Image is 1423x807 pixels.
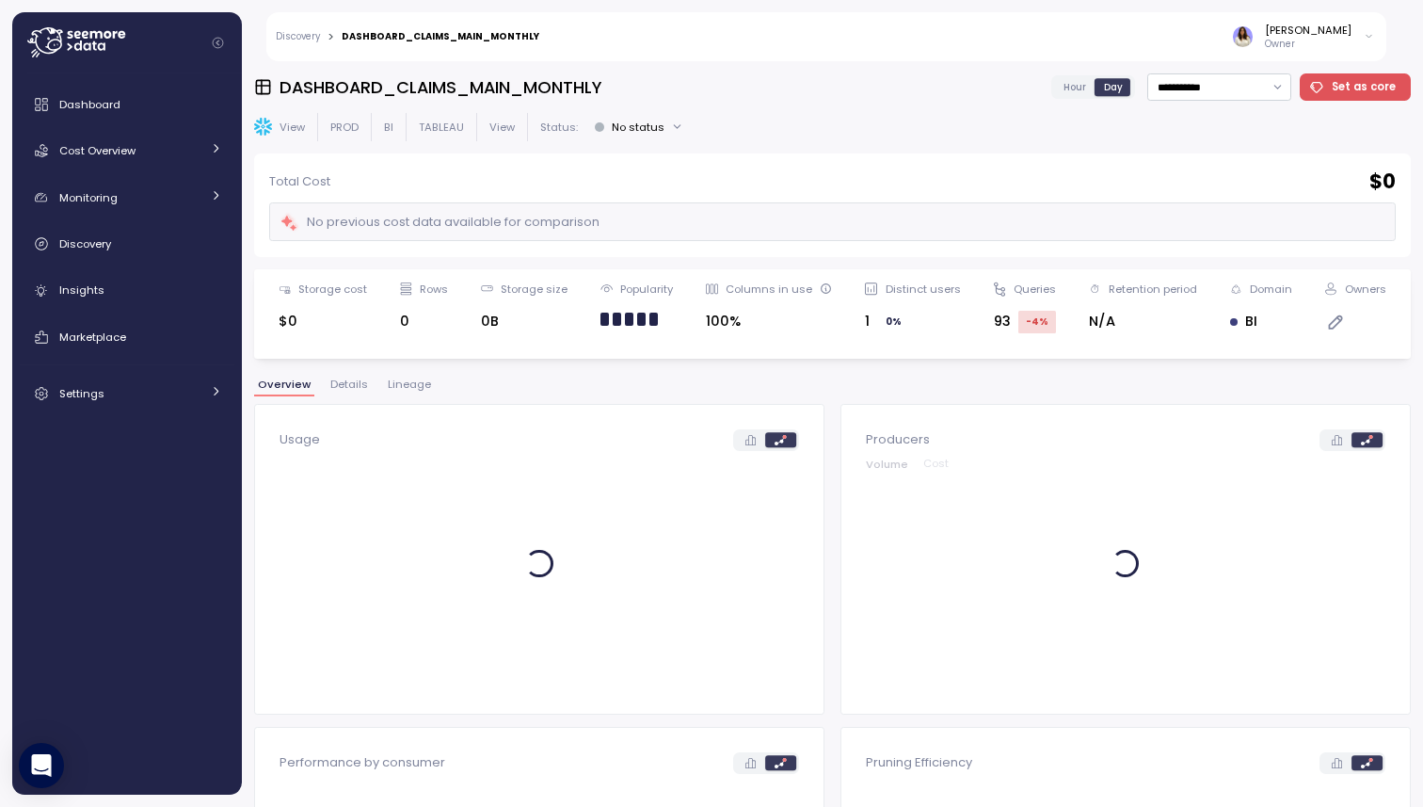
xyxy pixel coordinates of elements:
h2: $ 0 [1369,169,1396,196]
a: Monitoring [20,179,234,217]
span: Details [330,379,368,390]
div: Distinct users [886,282,961,297]
p: Pruning Efficiency [866,753,972,772]
button: Set as core [1300,73,1412,101]
div: N/A [1089,311,1197,332]
div: 0 [400,311,448,332]
h3: DASHBOARD_CLAIMS_MAIN_MONTHLY [280,75,601,99]
img: ACg8ocLZbCfiIcRY1UvIrSclsFfpd9IZ23ZbUkX6e8hl_ICG-iWpeXo=s96-c [1233,26,1253,46]
div: No previous cost data available for comparison [280,212,600,234]
p: BI [384,120,393,135]
span: Insights [59,282,104,298]
p: Total Cost [269,172,330,191]
div: -4 % [1018,311,1056,333]
a: Marketplace [20,318,234,356]
p: Usage [280,430,320,449]
p: Status: [540,120,578,135]
button: Collapse navigation [206,36,230,50]
div: Owners [1345,282,1386,297]
div: BI [1230,311,1292,332]
div: Rows [420,282,448,297]
span: Hour [1063,80,1086,94]
span: Cost Overview [59,143,136,158]
div: $0 [279,311,367,332]
div: 100% [706,311,832,332]
span: Set as core [1332,74,1396,100]
span: Settings [59,386,104,401]
div: 0 % [878,311,909,333]
a: Cost Overview [20,132,234,169]
span: Marketplace [59,330,126,345]
div: Open Intercom Messenger [19,743,64,788]
p: TABLEAU [419,120,464,135]
span: Monitoring [59,190,118,205]
span: Discovery [59,236,111,251]
a: Settings [20,375,234,412]
span: Overview [258,379,311,390]
p: PROD [330,120,359,135]
div: Storage size [501,282,568,297]
p: View [280,120,305,135]
div: Domain [1250,282,1292,297]
div: Queries [1014,282,1056,297]
span: Day [1104,80,1123,94]
span: Dashboard [59,97,120,112]
p: Producers [866,430,930,449]
p: Performance by consumer [280,753,445,772]
div: > [328,31,334,43]
a: Discovery [20,225,234,263]
div: Storage cost [298,282,367,297]
a: Insights [20,272,234,310]
div: No status [612,120,664,135]
a: Discovery [276,32,320,41]
button: No status [586,113,691,140]
p: Owner [1265,38,1351,51]
div: 1 [865,311,960,333]
div: 93 [994,311,1056,333]
div: 0B [481,311,568,332]
div: Retention period [1109,282,1197,297]
div: Columns in use [726,282,832,297]
div: [PERSON_NAME] [1265,23,1351,38]
div: DASHBOARD_CLAIMS_MAIN_MONTHLY [342,32,539,41]
p: View [489,120,515,135]
div: Popularity [620,282,673,297]
a: Dashboard [20,86,234,123]
span: Lineage [388,379,431,390]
